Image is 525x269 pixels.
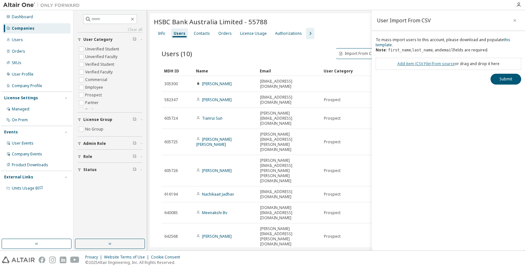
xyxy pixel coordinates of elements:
[275,31,302,36] div: Authorizations
[194,31,210,36] div: Contacts
[83,167,97,172] span: Status
[60,257,66,263] img: linkedin.svg
[324,210,341,215] span: Prospect
[104,255,151,260] div: Website Terms of Use
[240,31,267,36] div: License Usage
[4,130,18,135] div: Events
[164,116,178,121] span: 605724
[377,18,431,23] div: User Import From CSV
[202,234,232,239] a: [PERSON_NAME]
[196,137,232,147] a: [PERSON_NAME] [PERSON_NAME]
[4,175,33,180] div: External Links
[85,125,105,133] label: No Group
[12,83,42,88] div: Company Profile
[83,37,113,42] span: User Category
[260,158,318,183] span: [PERSON_NAME][EMAIL_ADDRESS][PERSON_NAME][PERSON_NAME][DOMAIN_NAME]
[83,117,112,122] span: License Group
[133,37,137,42] span: Clear filter
[78,163,142,177] button: Status
[202,97,232,102] a: [PERSON_NAME]
[260,132,318,152] span: [PERSON_NAME][EMAIL_ADDRESS][PERSON_NAME][DOMAIN_NAME]
[376,47,387,53] b: Note:
[412,48,433,52] code: last_name
[324,192,341,197] span: Prospect
[324,116,341,121] span: Prospect
[3,2,83,8] img: Altair One
[154,17,267,26] span: HSBC Bank Australia Limited - 55788
[324,97,341,102] span: Prospect
[324,234,341,239] span: Prospect
[12,162,48,168] div: Product Downloads
[133,167,137,172] span: Clear filter
[202,81,232,86] a: [PERSON_NAME]
[85,99,100,107] label: Partner
[164,139,178,145] span: 605725
[133,117,137,122] span: Clear filter
[83,141,106,146] span: Admin Role
[324,168,341,173] span: Prospect
[12,26,34,31] div: Companies
[376,37,510,48] a: this template
[324,139,341,145] span: Prospect
[218,31,232,36] div: Orders
[12,37,23,42] div: Users
[85,255,104,260] div: Privacy
[85,76,109,84] label: Commercial
[85,91,103,99] label: Prospect
[164,168,178,173] span: 605726
[78,27,142,32] a: Clear all
[85,68,114,76] label: Verified Faculty
[70,257,79,263] img: youtube.svg
[442,48,453,52] code: email
[12,49,25,54] div: Orders
[158,31,165,36] div: Info
[260,205,318,220] span: [DOMAIN_NAME][EMAIL_ADDRESS][DOMAIN_NAME]
[202,191,234,197] a: Nachikaait Jadhav
[397,61,455,66] a: Add item ( CSV File ) from source
[78,33,142,47] button: User Category
[49,257,56,263] img: instagram.svg
[164,81,178,86] span: 305300
[260,189,318,199] span: [EMAIL_ADDRESS][DOMAIN_NAME]
[260,226,318,247] span: [PERSON_NAME][EMAIL_ADDRESS][PERSON_NAME][DOMAIN_NAME]
[78,137,142,151] button: Admin Role
[151,255,184,260] div: Cookie Consent
[333,48,381,59] button: Import From CSV
[12,117,28,123] div: On Prem
[85,61,116,68] label: Verified Student
[12,107,29,112] div: Managed
[12,152,42,157] div: Company Events
[202,116,222,121] a: Tianrui Sun
[260,66,319,76] div: Email
[12,72,34,77] div: User Profile
[260,79,318,89] span: [EMAIL_ADDRESS][DOMAIN_NAME]
[83,154,92,159] span: Role
[12,141,34,146] div: User Events
[78,113,142,127] button: License Group
[161,49,192,58] span: Users (10)
[376,37,521,58] div: To mass import users to this account, please download and populate . , , and fields are required.
[4,95,38,101] div: License Settings
[12,60,21,65] div: SKUs
[164,210,178,215] span: 640085
[78,150,142,164] button: Role
[85,107,94,114] label: Trial
[164,234,178,239] span: 642568
[174,31,185,36] div: Users
[260,95,318,105] span: [EMAIL_ADDRESS][DOMAIN_NAME]
[39,257,45,263] img: facebook.svg
[85,260,184,265] p: © 2025 Altair Engineering, Inc. All Rights Reserved.
[85,53,119,61] label: Unverified Faculty
[164,97,178,102] span: 582347
[260,111,318,126] span: [PERSON_NAME][EMAIL_ADDRESS][DOMAIN_NAME]
[202,210,227,215] a: Meenakshi Bv
[491,74,521,85] button: Submit
[12,185,43,191] span: Units Usage BI
[324,66,376,76] div: User Category
[133,141,137,146] span: Clear filter
[202,168,232,173] a: [PERSON_NAME]
[164,192,178,197] span: 616194
[397,61,499,66] div: or drag and drop it here
[196,66,255,76] div: Name
[85,84,104,91] label: Employee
